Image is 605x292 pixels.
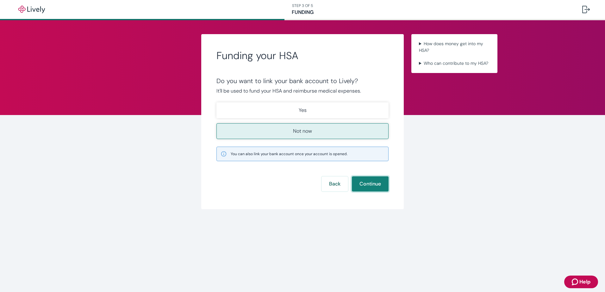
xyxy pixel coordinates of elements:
[216,102,389,118] button: Yes
[577,2,595,17] button: Log out
[14,6,49,13] img: Lively
[216,77,389,85] div: Do you want to link your bank account to Lively?
[572,278,579,286] svg: Zendesk support icon
[352,176,389,192] button: Continue
[564,276,598,288] button: Zendesk support iconHelp
[416,59,492,68] summary: Who can contribute to my HSA?
[216,87,389,95] p: It'll be used to fund your HSA and reimburse medical expenses.
[231,151,347,157] span: You can also link your bank account once your account is opened.
[321,176,348,192] button: Back
[293,127,312,135] p: Not now
[216,49,389,62] h2: Funding your HSA
[216,123,389,139] button: Not now
[299,106,307,114] p: Yes
[579,278,590,286] span: Help
[416,39,492,55] summary: How does money get into my HSA?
